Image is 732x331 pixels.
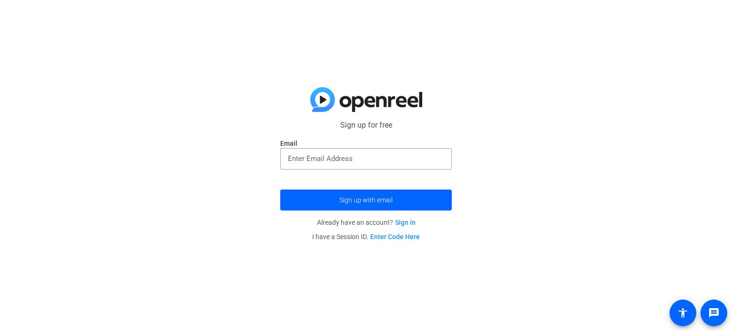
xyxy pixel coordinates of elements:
a: Enter Code Here [370,233,420,241]
button: Sign up with email [280,190,452,211]
span: I have a Session ID. [312,233,420,241]
img: blue-gradient.svg [310,87,422,112]
mat-icon: accessibility [677,307,689,319]
label: Email [280,139,452,148]
p: Sign up for free [280,120,452,131]
input: Enter Email Address [288,153,444,164]
a: Sign in [395,219,416,226]
span: Already have an account? [317,219,416,226]
mat-icon: message [708,307,720,319]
